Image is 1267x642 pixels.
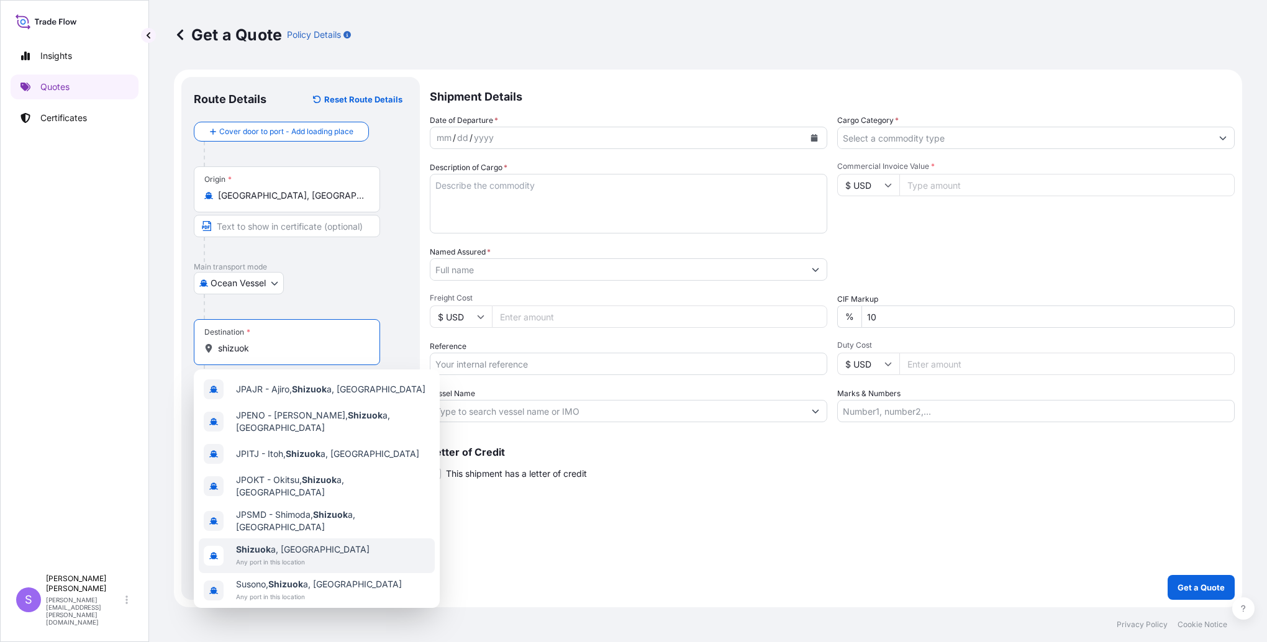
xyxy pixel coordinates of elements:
p: [PERSON_NAME][EMAIL_ADDRESS][PERSON_NAME][DOMAIN_NAME] [46,596,123,626]
p: Privacy Policy [1117,620,1168,630]
p: Main transport mode [194,262,407,272]
b: Shizuok [313,509,348,520]
label: Cargo Category [837,114,899,127]
p: Insights [40,50,72,62]
input: Number1, number2,... [837,400,1235,422]
p: Quotes [40,81,70,93]
input: Text to appear on certificate [194,215,380,237]
p: Shipment Details [430,77,1235,114]
p: Policy Details [287,29,341,41]
b: Shizuok [348,410,383,420]
button: Show suggestions [1212,127,1234,149]
div: Destination [204,327,250,337]
input: Type to search vessel name or IMO [430,400,804,422]
div: month, [435,130,453,145]
span: a, [GEOGRAPHIC_DATA] [236,543,370,556]
span: JPAJR - Ajiro, a, [GEOGRAPHIC_DATA] [236,383,425,396]
p: Certificates [40,112,87,124]
span: Susono, a, [GEOGRAPHIC_DATA] [236,578,402,590]
p: Reset Route Details [324,93,402,106]
p: Letter of Credit [430,447,1235,457]
span: Any port in this location [236,556,370,568]
input: Enter amount [899,353,1235,375]
label: Description of Cargo [430,161,507,174]
input: Destination [218,342,365,355]
b: Shizuok [286,448,320,459]
div: % [837,305,861,328]
label: Marks & Numbers [837,387,901,400]
span: Freight Cost [430,293,827,303]
div: / [470,130,473,145]
input: Full name [430,258,804,281]
input: Origin [218,189,365,202]
b: Shizuok [292,384,327,394]
p: Get a Quote [174,25,282,45]
button: Show suggestions [804,400,827,422]
label: Reference [430,340,466,353]
span: JPENO - [PERSON_NAME], a, [GEOGRAPHIC_DATA] [236,409,430,434]
button: Calendar [804,128,824,148]
b: Shizuok [268,579,303,589]
span: JPITJ - Itoh, a, [GEOGRAPHIC_DATA] [236,448,419,460]
div: / [453,130,456,145]
label: CIF Markup [837,293,878,305]
div: year, [473,130,495,145]
b: Shizuok [302,474,337,485]
span: This shipment has a letter of credit [446,468,587,480]
p: [PERSON_NAME] [PERSON_NAME] [46,574,123,594]
label: Vessel Name [430,387,475,400]
span: Ocean Vessel [211,277,266,289]
span: Cover door to port - Add loading place [219,125,353,138]
p: Cookie Notice [1178,620,1227,630]
div: Origin [204,174,232,184]
input: Enter percentage between 0 and 10% [861,305,1235,328]
input: Your internal reference [430,353,827,375]
span: Date of Departure [430,114,498,127]
span: Duty Cost [837,340,1235,350]
p: Get a Quote [1178,581,1225,594]
p: Route Details [194,92,266,107]
input: Type amount [899,174,1235,196]
div: Show suggestions [194,369,440,608]
span: S [25,594,32,606]
span: JPSMD - Shimoda, a, [GEOGRAPHIC_DATA] [236,509,430,533]
b: Shizuok [236,544,271,554]
button: Select transport [194,272,284,294]
span: Any port in this location [236,590,402,603]
span: Commercial Invoice Value [837,161,1235,171]
input: Select a commodity type [838,127,1212,149]
span: JPOKT - Okitsu, a, [GEOGRAPHIC_DATA] [236,474,430,499]
button: Show suggestions [804,258,827,281]
div: day, [456,130,470,145]
input: Enter amount [492,305,827,328]
label: Named Assured [430,246,491,258]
